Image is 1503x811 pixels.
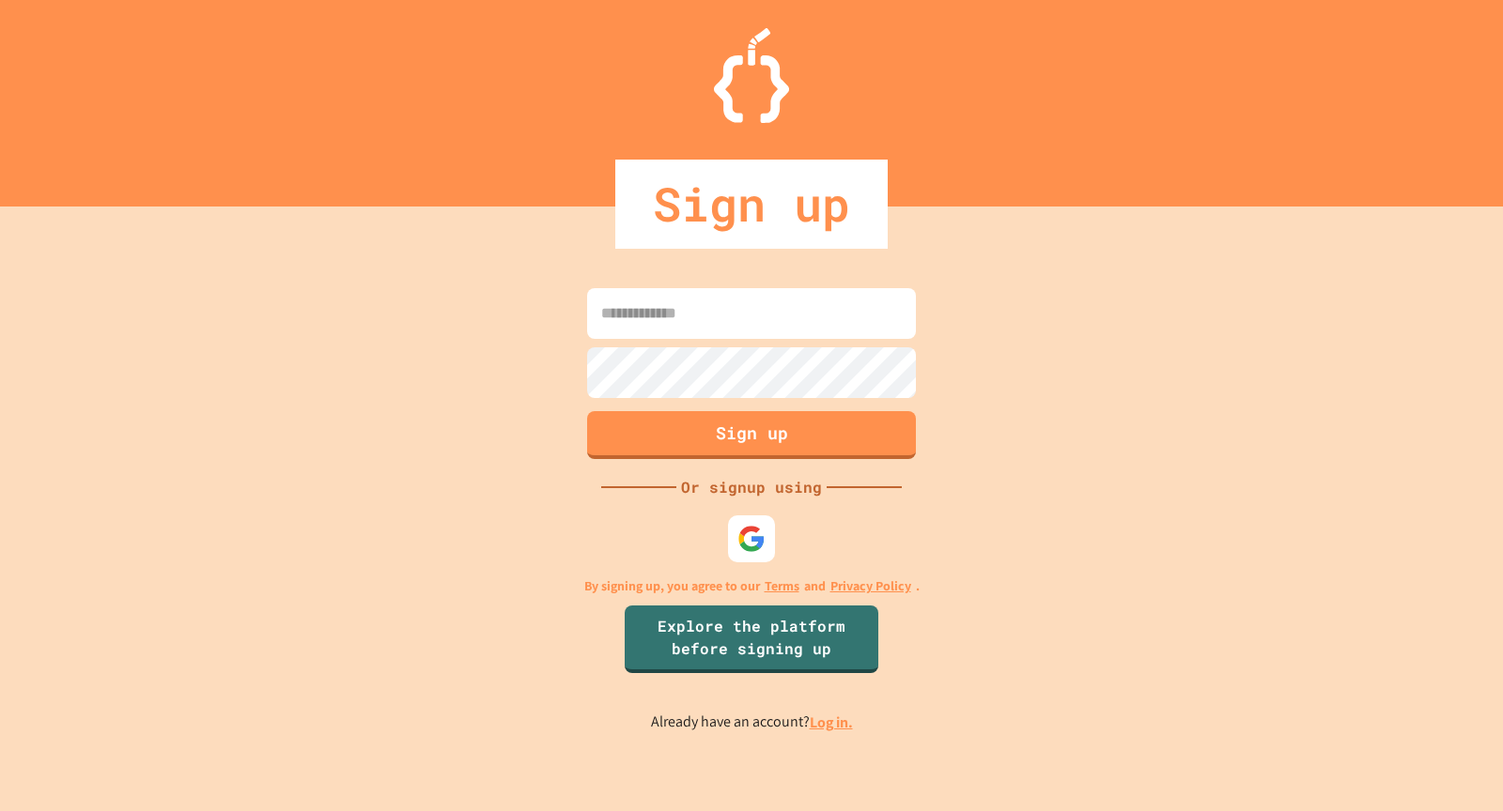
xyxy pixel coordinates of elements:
img: google-icon.svg [737,525,766,553]
p: By signing up, you agree to our and . [584,576,920,596]
div: Sign up [615,160,888,249]
button: Sign up [587,411,916,459]
img: Logo.svg [714,28,789,123]
a: Log in. [810,712,853,732]
a: Explore the platform before signing up [625,605,878,673]
a: Terms [765,576,799,596]
a: Privacy Policy [830,576,911,596]
p: Already have an account? [651,711,853,734]
div: Or signup using [676,476,827,498]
